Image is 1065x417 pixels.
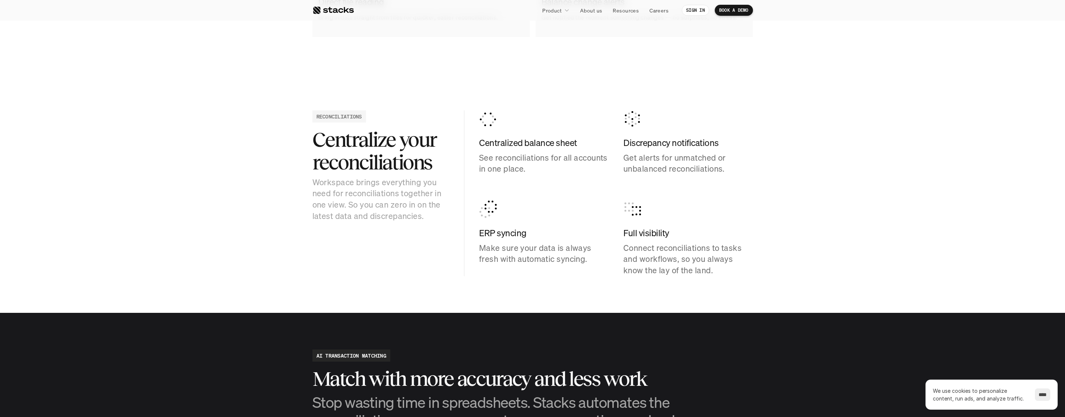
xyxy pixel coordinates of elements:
[623,242,753,276] p: Connect reconciliations to tasks and workflows, so you always know the lay of the land.
[645,4,673,17] a: Careers
[479,137,609,149] h4: Centralized balance sheet
[623,227,753,239] h4: Full visibility
[623,137,753,149] h4: Discrepancy notifications
[649,7,669,14] p: Careers
[608,4,643,17] a: Resources
[715,5,753,16] a: BOOK A DEMO
[479,227,609,239] h4: ERP syncing
[580,7,602,14] p: About us
[933,387,1028,402] p: We use cookies to personalize content, run ads, and analyze traffic.
[479,152,609,175] p: See reconciliations for all accounts in one place.
[312,367,753,390] h2: Match with more accuracy and less work
[318,12,498,23] p: Bring in data straight from files for quicker, easier reconciliations.
[682,5,709,16] a: SIGN IN
[686,8,705,13] p: SIGN IN
[312,177,449,222] p: Workspace brings everything you need for reconciliations together in one view. So you can zero in...
[623,152,753,175] p: Get alerts for unmatched or unbalanced reconciliations.
[87,140,119,145] a: Privacy Policy
[542,7,562,14] p: Product
[576,4,606,17] a: About us
[316,113,362,120] h2: RECONCILIATIONS
[541,12,738,23] p: Get notified the moment something changes — no surprises, no stress.
[613,7,639,14] p: Resources
[316,352,386,359] h2: AI TRANSACTION MATCHING
[312,128,449,173] h2: Centralize your reconciliations
[719,8,749,13] p: BOOK A DEMO
[479,242,609,265] p: Make sure your data is always fresh with automatic syncing.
